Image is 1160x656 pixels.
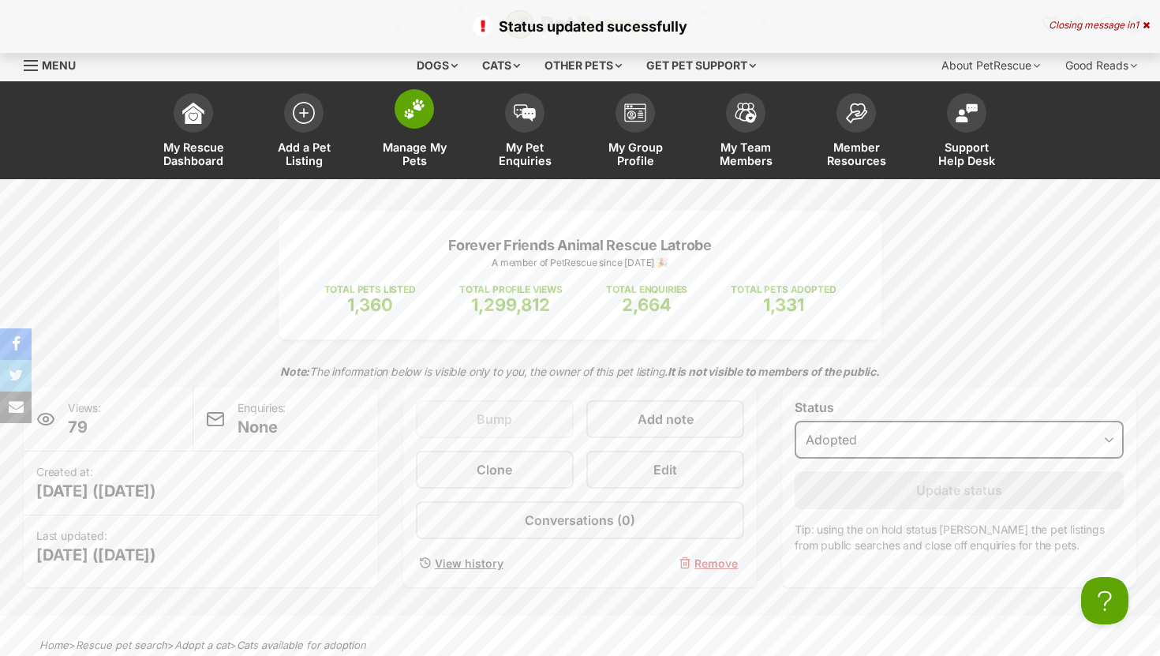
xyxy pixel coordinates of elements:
span: Menu [42,58,76,72]
iframe: Help Scout Beacon - Open [1081,577,1128,624]
div: Get pet support [635,50,767,81]
span: Member Resources [821,141,892,167]
p: Status updated sucessfully [16,16,1144,37]
div: Closing message in [1049,20,1150,31]
a: My Team Members [690,85,801,179]
div: Cats [471,50,531,81]
span: My Pet Enquiries [489,141,560,167]
div: About PetRescue [930,50,1051,81]
img: team-members-icon-5396bd8760b3fe7c0b43da4ab00e1e3bb1a5d9ba89233759b79545d2d3fc5d0d.svg [735,103,757,123]
span: Add a Pet Listing [268,141,339,167]
span: My Group Profile [600,141,671,167]
span: 1 [1135,19,1139,31]
img: group-profile-icon-3fa3cf56718a62981997c0bc7e787c4b2cf8bcc04b72c1350f741eb67cf2f40e.svg [624,103,646,122]
img: member-resources-icon-8e73f808a243e03378d46382f2149f9095a855e16c252ad45f914b54edf8863c.svg [845,103,867,124]
a: Support Help Desk [911,85,1022,179]
a: Menu [24,50,87,78]
a: Member Resources [801,85,911,179]
img: add-pet-listing-icon-0afa8454b4691262ce3f59096e99ab1cd57d4a30225e0717b998d2c9b9846f56.svg [293,102,315,124]
a: Add a Pet Listing [249,85,359,179]
span: My Team Members [710,141,781,167]
a: Manage My Pets [359,85,470,179]
img: pet-enquiries-icon-7e3ad2cf08bfb03b45e93fb7055b45f3efa6380592205ae92323e6603595dc1f.svg [514,104,536,122]
a: My Group Profile [580,85,690,179]
div: Good Reads [1054,50,1148,81]
span: Manage My Pets [379,141,450,167]
div: Other pets [533,50,633,81]
a: My Rescue Dashboard [138,85,249,179]
a: My Pet Enquiries [470,85,580,179]
img: manage-my-pets-icon-02211641906a0b7f246fdf0571729dbe1e7629f14944591b6c1af311fb30b64b.svg [403,99,425,119]
img: help-desk-icon-fdf02630f3aa405de69fd3d07c3f3aa587a6932b1a1747fa1d2bba05be0121f9.svg [956,103,978,122]
span: My Rescue Dashboard [158,141,229,167]
span: Support Help Desk [931,141,1002,167]
img: dashboard-icon-eb2f2d2d3e046f16d808141f083e7271f6b2e854fb5c12c21221c1fb7104beca.svg [182,102,204,124]
div: Dogs [406,50,469,81]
